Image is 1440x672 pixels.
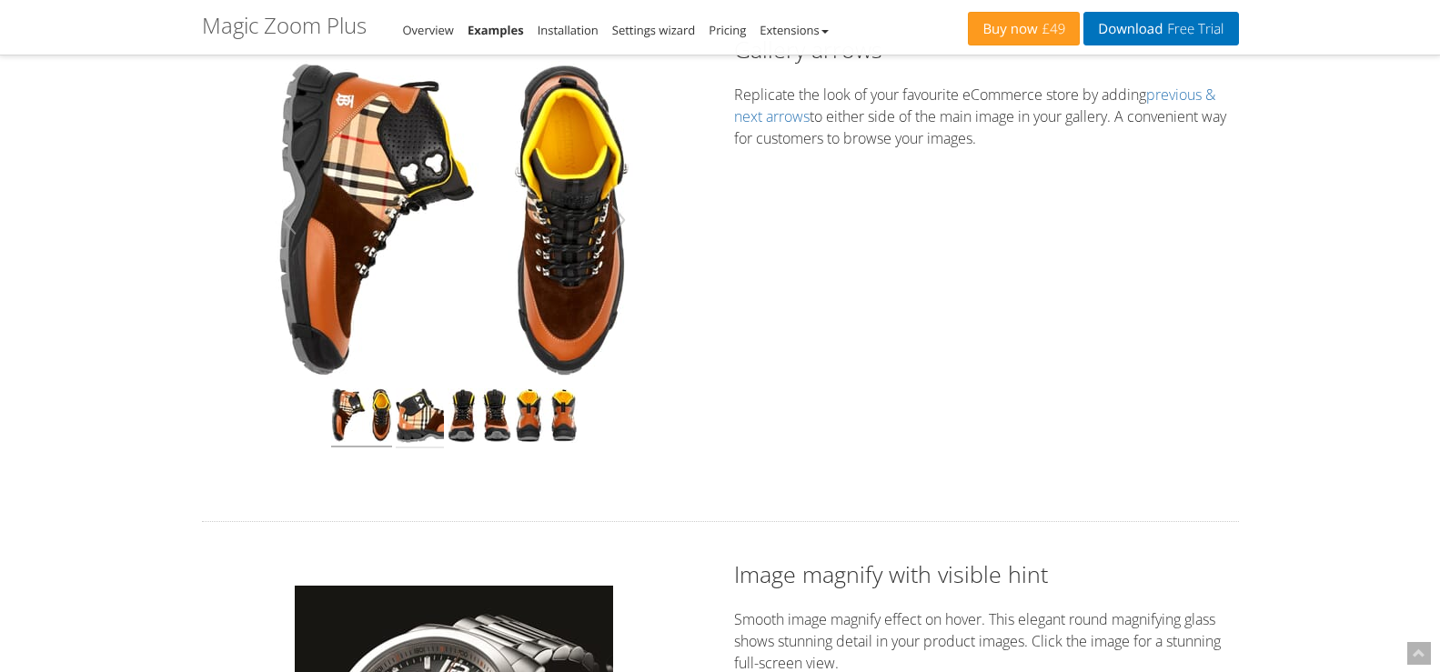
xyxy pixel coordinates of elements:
[1163,22,1223,36] span: Free Trial
[331,388,392,447] img: Magic Zoom Plus - Examples
[709,22,746,38] a: Pricing
[538,22,599,38] a: Installation
[202,14,367,37] h1: Magic Zoom Plus
[760,22,828,38] a: Extensions
[403,22,454,38] a: Overview
[612,22,696,38] a: Settings wizard
[448,388,511,448] img: Magic Zoom Plus - Examples
[1083,12,1238,45] a: DownloadFree Trial
[275,195,304,246] button: Previous
[968,12,1080,45] a: Buy now£49
[1038,22,1066,36] span: £49
[734,558,1239,590] h2: Image magnify with visible hint
[734,84,1239,149] p: Replicate the look of your favourite eCommerce store by adding to either side of the main image i...
[734,85,1215,126] a: previous & next arrows
[396,388,444,448] img: Magic Zoom Plus - Examples
[604,195,633,246] button: Next
[468,22,524,38] a: Examples
[515,388,578,448] img: Magic Zoom Plus - Examples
